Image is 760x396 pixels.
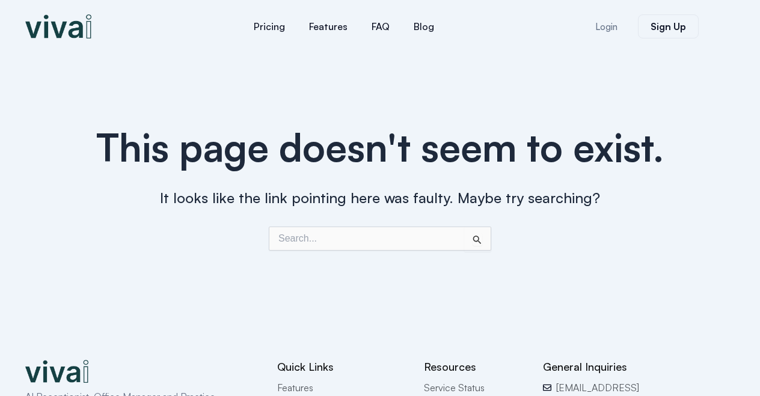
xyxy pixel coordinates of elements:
input: Search [464,227,491,252]
span: Features [277,380,313,395]
span: Sign Up [651,22,686,31]
nav: Menu [170,12,518,41]
a: Login [581,15,632,38]
a: Pricing [242,12,297,41]
h2: Resources [424,360,524,374]
a: Features [297,12,360,41]
h3: It looks like the link pointing here was faulty. Maybe try searching? [48,189,712,207]
a: Blog [402,12,446,41]
a: FAQ [360,12,402,41]
h1: This page doesn't seem to exist. [48,120,712,174]
a: [EMAIL_ADDRESS] [543,380,735,395]
h2: Quick Links [277,360,406,374]
span: Login [595,22,617,31]
span: Service Status [424,380,485,395]
span: [EMAIL_ADDRESS] [553,380,639,395]
a: Features [277,380,406,395]
h2: General Inquiries [543,360,735,374]
a: Service Status [424,380,524,395]
input: Search Submit [269,227,491,251]
a: Sign Up [638,14,699,38]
